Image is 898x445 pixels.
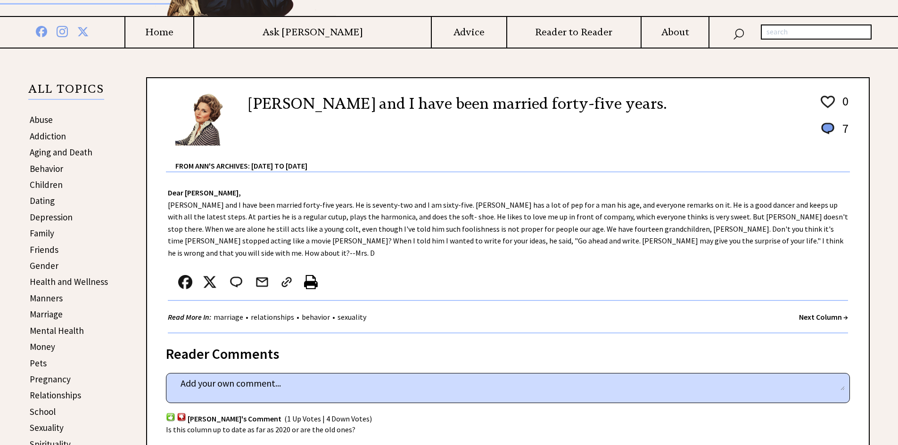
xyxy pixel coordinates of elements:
[175,146,850,171] div: From Ann's Archives: [DATE] to [DATE]
[178,275,192,289] img: facebook.png
[125,26,193,38] a: Home
[280,275,294,289] img: link_02.png
[30,276,108,287] a: Health and Wellness
[299,312,332,322] a: behavior
[203,275,217,289] img: x_small.png
[77,24,89,37] img: x%20blue.png
[30,292,63,304] a: Manners
[168,311,369,323] div: • • •
[30,130,66,142] a: Addiction
[799,312,848,322] a: Next Column →
[211,312,246,322] a: marriage
[166,344,850,359] div: Reader Comments
[188,414,281,423] span: [PERSON_NAME]'s Comment
[507,26,641,38] a: Reader to Reader
[36,24,47,37] img: facebook%20blue.png
[248,312,297,322] a: relationships
[147,172,869,333] div: [PERSON_NAME] and I have been married forty-five years. He is seventy-two and I am sixty-five. [P...
[30,244,58,255] a: Friends
[819,94,836,110] img: heart_outline%201.png
[432,26,506,38] a: Advice
[30,308,63,320] a: Marriage
[30,406,56,417] a: School
[168,188,241,197] strong: Dear [PERSON_NAME],
[248,92,667,115] h2: [PERSON_NAME] and I have been married forty-five years.
[30,163,63,174] a: Behavior
[819,121,836,136] img: message_round%201.png
[177,413,186,421] img: votdown.png
[335,312,369,322] a: sexuality
[228,275,244,289] img: message_round%202.png
[30,211,73,223] a: Depression
[30,260,58,271] a: Gender
[194,26,431,38] a: Ask [PERSON_NAME]
[761,24,872,40] input: search
[57,24,68,37] img: instagram%20blue.png
[30,341,55,352] a: Money
[838,93,849,120] td: 0
[304,275,318,289] img: printer%20icon.png
[166,425,355,434] span: Is this column up to date as far as 2020 or are the old ones?
[255,275,269,289] img: mail.png
[166,413,175,421] img: votup.png
[30,325,84,336] a: Mental Health
[175,92,234,146] img: Ann6%20v2%20small.png
[30,179,63,190] a: Children
[838,121,849,146] td: 7
[30,227,54,239] a: Family
[642,26,709,38] a: About
[30,114,53,125] a: Abuse
[733,26,744,40] img: search_nav.png
[30,373,71,385] a: Pregnancy
[30,195,55,206] a: Dating
[30,357,47,369] a: Pets
[30,146,92,158] a: Aging and Death
[30,422,64,433] a: Sexuality
[30,389,81,401] a: Relationships
[28,84,104,100] p: ALL TOPICS
[284,414,372,423] span: (1 Up Votes | 4 Down Votes)
[168,312,211,322] strong: Read More In:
